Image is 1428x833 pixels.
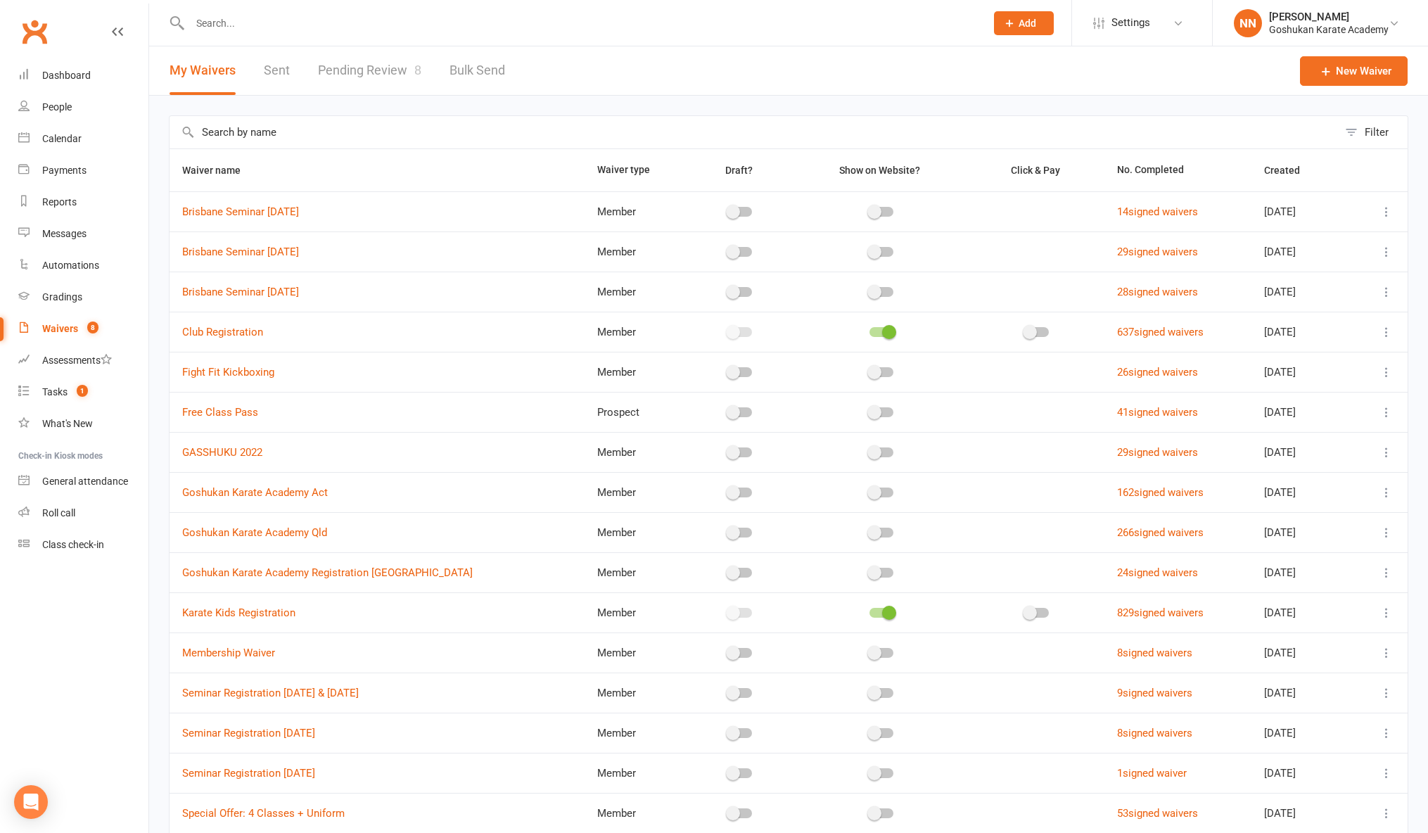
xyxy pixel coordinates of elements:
a: Special Offer: 4 Classes + Uniform [182,807,345,820]
th: No. Completed [1104,149,1251,191]
td: Member [585,793,687,833]
a: 29signed waivers [1117,446,1198,459]
span: 8 [87,322,98,333]
a: 24signed waivers [1117,566,1198,579]
a: 162signed waivers [1117,486,1204,499]
td: Member [585,592,687,632]
a: Brisbane Seminar [DATE] [182,246,299,258]
td: [DATE] [1251,472,1352,512]
a: 266signed waivers [1117,526,1204,539]
a: 29signed waivers [1117,246,1198,258]
a: Goshukan Karate Academy Qld [182,526,327,539]
div: Filter [1365,124,1389,141]
a: 53signed waivers [1117,807,1198,820]
button: Waiver name [182,162,256,179]
span: 8 [414,63,421,77]
a: 26signed waivers [1117,366,1198,379]
button: Draft? [713,162,768,179]
div: Dashboard [42,70,91,81]
div: Class check-in [42,539,104,550]
td: [DATE] [1251,592,1352,632]
td: [DATE] [1251,552,1352,592]
td: Member [585,673,687,713]
div: General attendance [42,476,128,487]
a: 1signed waiver [1117,767,1187,780]
div: Waivers [42,323,78,334]
div: Roll call [42,507,75,519]
button: Add [994,11,1054,35]
div: People [42,101,72,113]
td: [DATE] [1251,512,1352,552]
td: Member [585,231,687,272]
div: NN [1234,9,1262,37]
td: Member [585,432,687,472]
a: People [18,91,148,123]
a: Goshukan Karate Academy Registration [GEOGRAPHIC_DATA] [182,566,473,579]
a: Assessments [18,345,148,376]
div: Calendar [42,133,82,144]
input: Search... [186,13,976,33]
td: [DATE] [1251,231,1352,272]
div: Open Intercom Messenger [14,785,48,819]
div: What's New [42,418,93,429]
td: [DATE] [1251,392,1352,432]
div: Messages [42,228,87,239]
div: Reports [42,196,77,208]
a: 9signed waivers [1117,687,1192,699]
td: Member [585,272,687,312]
span: Settings [1111,7,1150,39]
span: Draft? [725,165,753,176]
a: Seminar Registration [DATE] [182,767,315,780]
a: Pending Review8 [318,46,421,95]
td: Member [585,632,687,673]
a: Free Class Pass [182,406,258,419]
input: Search by name [170,116,1338,148]
a: Class kiosk mode [18,529,148,561]
td: [DATE] [1251,272,1352,312]
a: Automations [18,250,148,281]
td: [DATE] [1251,793,1352,833]
a: Seminar Registration [DATE] & [DATE] [182,687,359,699]
span: Waiver name [182,165,256,176]
td: Member [585,713,687,753]
td: Prospect [585,392,687,432]
a: 28signed waivers [1117,286,1198,298]
td: [DATE] [1251,713,1352,753]
a: Reports [18,186,148,218]
div: Tasks [42,386,68,398]
a: Seminar Registration [DATE] [182,727,315,739]
a: 829signed waivers [1117,606,1204,619]
button: Filter [1338,116,1408,148]
a: GASSHUKU 2022 [182,446,262,459]
a: Waivers 8 [18,313,148,345]
a: 14signed waivers [1117,205,1198,218]
td: [DATE] [1251,312,1352,352]
td: [DATE] [1251,673,1352,713]
a: 8signed waivers [1117,647,1192,659]
td: Member [585,191,687,231]
a: Karate Kids Registration [182,606,295,619]
td: Member [585,512,687,552]
a: Goshukan Karate Academy Act [182,486,328,499]
a: Gradings [18,281,148,313]
a: 41signed waivers [1117,406,1198,419]
span: Add [1019,18,1036,29]
div: Gradings [42,291,82,303]
div: Automations [42,260,99,271]
a: General attendance kiosk mode [18,466,148,497]
td: Member [585,352,687,392]
div: Assessments [42,355,112,366]
div: Payments [42,165,87,176]
th: Waiver type [585,149,687,191]
a: Brisbane Seminar [DATE] [182,286,299,298]
a: Brisbane Seminar [DATE] [182,205,299,218]
a: New Waiver [1300,56,1408,86]
a: Clubworx [17,14,52,49]
span: Created [1264,165,1315,176]
a: Messages [18,218,148,250]
a: Membership Waiver [182,647,275,659]
a: 8signed waivers [1117,727,1192,739]
a: Tasks 1 [18,376,148,408]
td: [DATE] [1251,632,1352,673]
div: Goshukan Karate Academy [1269,23,1389,36]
